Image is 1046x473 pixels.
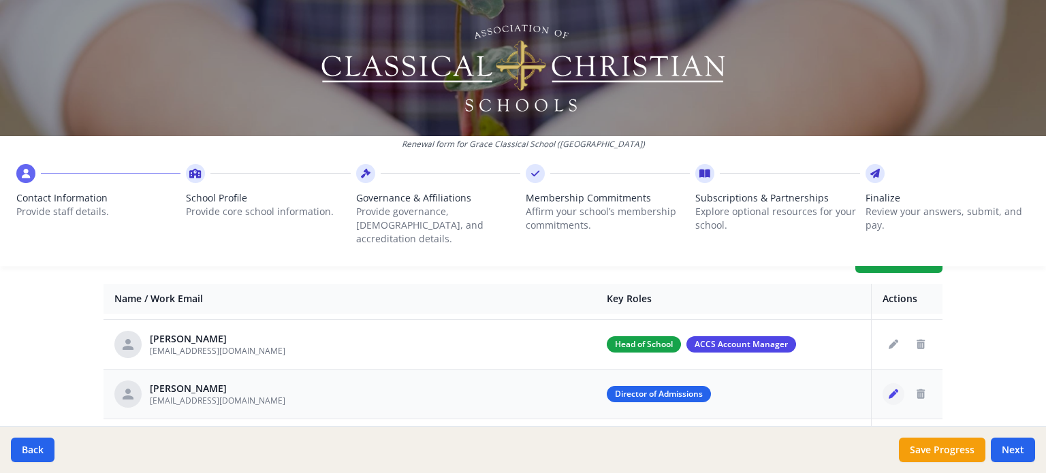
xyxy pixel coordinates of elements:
[883,383,904,405] button: Edit staff
[607,386,711,402] span: Director of Admissions
[872,284,943,314] th: Actions
[866,205,1030,232] p: Review your answers, submit, and pay.
[319,20,727,116] img: Logo
[695,205,859,232] p: Explore optional resources for your school.
[910,333,932,355] button: Delete staff
[686,336,796,353] span: ACCS Account Manager
[596,284,872,314] th: Key Roles
[11,438,54,462] button: Back
[883,333,904,355] button: Edit staff
[16,205,180,218] p: Provide staff details.
[526,205,690,232] p: Affirm your school’s membership commitments.
[186,205,350,218] p: Provide core school information.
[356,191,520,205] span: Governance & Affiliations
[526,191,690,205] span: Membership Commitments
[866,191,1030,205] span: Finalize
[104,284,596,314] th: Name / Work Email
[150,395,285,406] span: [EMAIL_ADDRESS][DOMAIN_NAME]
[16,191,180,205] span: Contact Information
[910,383,932,405] button: Delete staff
[150,332,285,346] div: [PERSON_NAME]
[150,382,285,395] div: [PERSON_NAME]
[356,205,520,246] p: Provide governance, [DEMOGRAPHIC_DATA], and accreditation details.
[695,191,859,205] span: Subscriptions & Partnerships
[150,345,285,357] span: [EMAIL_ADDRESS][DOMAIN_NAME]
[899,438,985,462] button: Save Progress
[607,336,681,353] span: Head of School
[991,438,1035,462] button: Next
[186,191,350,205] span: School Profile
